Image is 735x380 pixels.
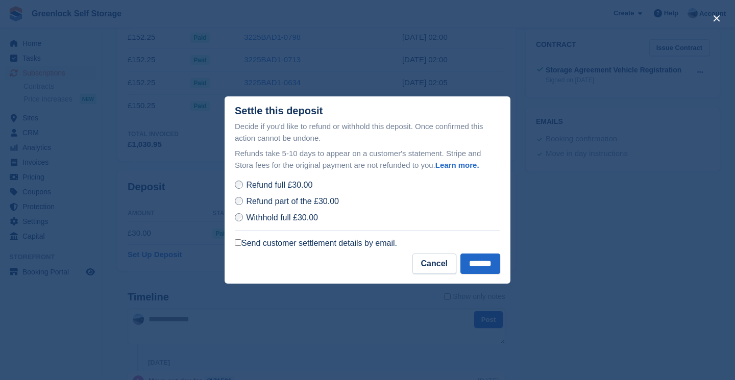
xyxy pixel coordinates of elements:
[235,105,323,117] div: Settle this deposit
[235,239,241,246] input: Send customer settlement details by email.
[235,213,243,221] input: Withhold full £30.00
[708,10,725,27] button: close
[235,121,500,144] p: Decide if you'd like to refund or withhold this deposit. Once confirmed this action cannot be und...
[412,254,456,274] button: Cancel
[235,148,500,171] p: Refunds take 5-10 days to appear on a customer's statement. Stripe and Stora fees for the origina...
[246,197,338,206] span: Refund part of the £30.00
[246,213,318,222] span: Withhold full £30.00
[246,181,312,189] span: Refund full £30.00
[435,161,479,169] a: Learn more.
[235,181,243,189] input: Refund full £30.00
[235,238,397,248] label: Send customer settlement details by email.
[235,197,243,205] input: Refund part of the £30.00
